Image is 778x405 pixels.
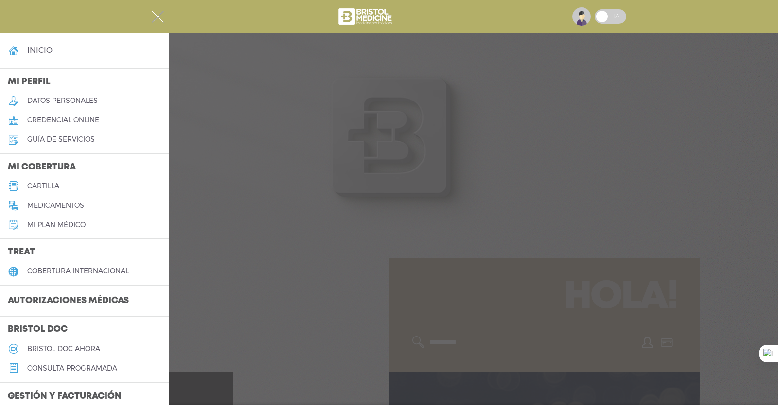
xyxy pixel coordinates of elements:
h5: cobertura internacional [27,267,129,275]
h5: Mi plan médico [27,221,86,229]
h5: credencial online [27,116,99,124]
img: Cober_menu-close-white.svg [152,11,164,23]
img: bristol-medicine-blanco.png [337,5,395,28]
h5: consulta programada [27,364,117,372]
img: profile-placeholder.svg [572,7,591,26]
h5: datos personales [27,97,98,105]
h4: inicio [27,46,53,55]
h5: medicamentos [27,202,84,210]
h5: Bristol doc ahora [27,345,100,353]
h5: cartilla [27,182,59,190]
h5: guía de servicios [27,135,95,144]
